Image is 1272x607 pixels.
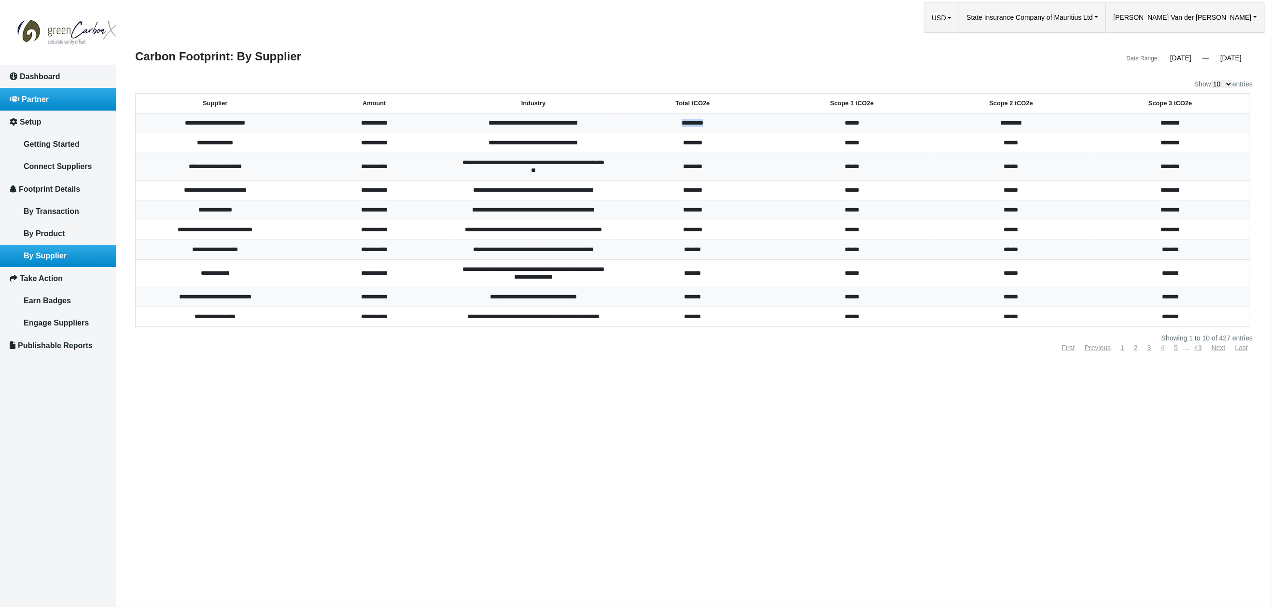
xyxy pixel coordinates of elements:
[136,94,295,113] th: Supplier: activate to sort column ascending
[959,2,1105,32] a: State Insurance Company of Mauritius Ltd
[1161,344,1165,352] a: 4
[128,51,694,64] div: Carbon Footprint: By Supplier
[24,229,65,238] span: By Product
[24,252,67,260] span: By Supplier
[20,72,60,81] span: Dashboard
[1183,344,1189,352] span: …
[13,89,176,111] input: Enter your last name
[1194,80,1253,88] label: Show entries
[932,94,1091,113] th: Scope 2 tCO2e: activate to sort column ascending
[924,2,959,32] a: USDUSD
[294,94,454,113] th: Amount: activate to sort column ascending
[1211,80,1232,88] select: Showentries
[613,94,772,113] th: Total tCO2e: activate to sort column ascending
[1062,344,1075,352] a: First
[11,53,25,68] div: Navigation go back
[135,335,1253,341] div: Showing 1 to 10 of 427 entries
[141,297,175,311] em: Submit
[966,2,1092,32] span: State Insurance Company of Mauritius Ltd
[24,162,92,170] span: Connect Suppliers
[22,95,49,103] span: Partner
[8,6,131,56] img: GreenCarbonX07-07-202510_19_57_194.jpg
[1113,2,1251,32] span: [PERSON_NAME] Van der [PERSON_NAME]
[454,94,613,113] th: Industry: activate to sort column ascending
[1194,344,1202,352] a: 43
[18,341,93,350] span: Publishable Reports
[20,118,41,126] span: Setup
[1212,344,1226,352] a: Next
[1120,344,1124,352] a: 1
[1127,53,1159,64] div: Date Range:
[24,296,71,305] span: Earn Badges
[1147,344,1151,352] a: 3
[1091,94,1250,113] th: Scope 3 tCO2e: activate to sort column ascending
[1235,344,1248,352] a: Last
[1174,344,1178,352] a: 5
[24,140,80,148] span: Getting Started
[772,94,932,113] th: Scope 1 tCO2e: activate to sort column ascending
[20,274,63,282] span: Take Action
[1085,344,1111,352] a: Previous
[19,185,80,193] span: Footprint Details
[1106,2,1264,32] a: [PERSON_NAME] Van der [PERSON_NAME]
[13,118,176,139] input: Enter your email address
[65,54,177,67] div: Leave a message
[24,207,79,215] span: By Transaction
[1134,344,1138,352] a: 2
[1202,54,1209,62] span: —
[158,5,182,28] div: Minimize live chat window
[24,319,89,327] span: Engage Suppliers
[932,13,951,23] button: USD
[13,146,176,289] textarea: Type your message and click 'Submit'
